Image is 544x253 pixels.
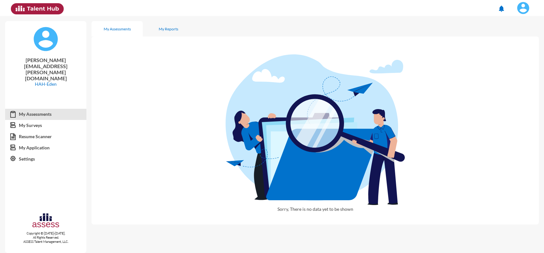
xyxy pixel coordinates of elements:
mat-icon: notifications [498,5,505,12]
div: My Reports [159,27,178,31]
a: Resume Scanner [5,131,86,142]
a: My Surveys [5,120,86,131]
p: Copyright © [DATE]-[DATE]. All Rights Reserved. ASSESS Talent Management, LLC. [5,231,86,244]
p: HAH-Eden [10,81,81,87]
img: assesscompany-logo.png [32,212,60,230]
p: Sorry, There is no data yet to be shown [226,206,404,217]
p: [PERSON_NAME][EMAIL_ADDRESS][PERSON_NAME][DOMAIN_NAME] [10,57,81,81]
a: My Application [5,142,86,154]
img: default%20profile%20image.svg [33,26,59,52]
a: My Assessments [5,108,86,120]
div: My Assessments [104,27,131,31]
a: Settings [5,153,86,165]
